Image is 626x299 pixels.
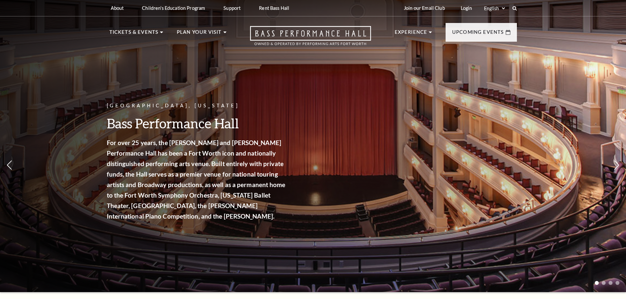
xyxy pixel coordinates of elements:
[107,139,286,220] strong: For over 25 years, the [PERSON_NAME] and [PERSON_NAME] Performance Hall has been a Fort Worth ico...
[107,102,288,110] p: [GEOGRAPHIC_DATA], [US_STATE]
[107,115,288,132] h3: Bass Performance Hall
[259,5,289,11] p: Rent Bass Hall
[111,5,124,11] p: About
[177,28,222,40] p: Plan Your Visit
[452,28,504,40] p: Upcoming Events
[483,5,506,11] select: Select:
[223,5,241,11] p: Support
[395,28,428,40] p: Experience
[142,5,205,11] p: Children's Education Program
[109,28,159,40] p: Tickets & Events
